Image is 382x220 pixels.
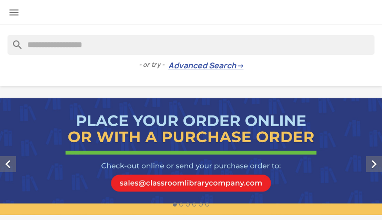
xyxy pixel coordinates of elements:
[139,60,168,70] span: - or try -
[8,6,20,18] i: 
[7,35,375,55] input: Search
[7,35,19,47] i: search
[366,156,382,172] i: 
[236,61,244,71] span: →
[168,61,244,71] a: Advanced Search→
